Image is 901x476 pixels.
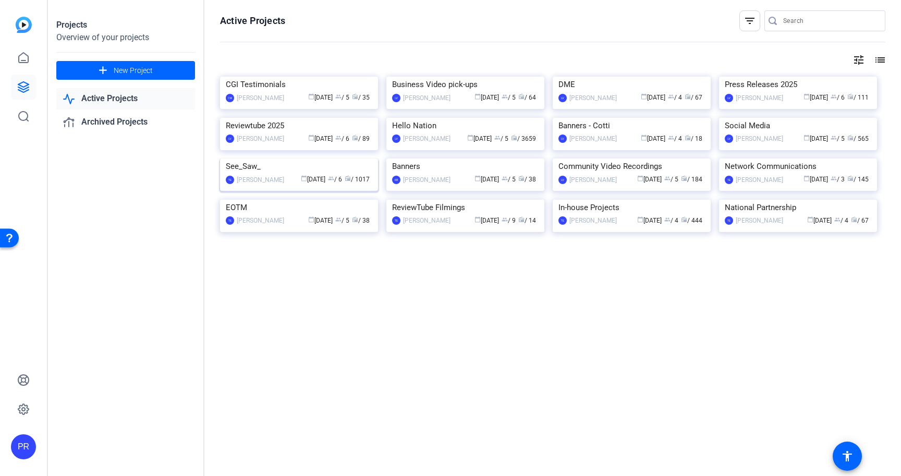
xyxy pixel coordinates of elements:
[226,94,234,102] div: CM
[681,175,687,181] span: radio
[352,93,358,100] span: radio
[328,175,334,181] span: group
[56,112,195,133] a: Archived Projects
[352,135,370,142] span: / 89
[664,176,678,183] span: / 5
[518,175,525,181] span: radio
[226,135,234,143] div: LV
[392,77,539,92] div: Business Video pick-ups
[725,176,733,184] div: TE
[96,64,109,77] mat-icon: add
[831,94,845,101] span: / 6
[807,216,813,223] span: calendar_today
[637,176,662,183] span: [DATE]
[335,135,349,142] span: / 6
[518,93,525,100] span: radio
[558,200,705,215] div: In-house Projects
[664,217,678,224] span: / 4
[681,176,702,183] span: / 184
[392,118,539,133] div: Hello Nation
[308,94,333,101] span: [DATE]
[335,216,342,223] span: group
[569,215,617,226] div: [PERSON_NAME]
[392,158,539,174] div: Banners
[518,217,536,224] span: / 14
[308,93,314,100] span: calendar_today
[569,93,617,103] div: [PERSON_NAME]
[220,15,285,27] h1: Active Projects
[403,215,451,226] div: [PERSON_NAME]
[558,135,567,143] div: LV
[847,135,869,142] span: / 565
[392,216,400,225] div: TE
[474,216,481,223] span: calendar_today
[637,216,643,223] span: calendar_today
[237,93,284,103] div: [PERSON_NAME]
[308,217,333,224] span: [DATE]
[803,94,828,101] span: [DATE]
[392,135,400,143] div: LV
[685,135,691,141] span: radio
[226,176,234,184] div: TE
[301,175,307,181] span: calendar_today
[834,216,841,223] span: group
[681,216,687,223] span: radio
[226,77,372,92] div: CGI Testimonials
[403,133,451,144] div: [PERSON_NAME]
[502,176,516,183] span: / 5
[641,135,665,142] span: [DATE]
[831,175,837,181] span: group
[803,135,828,142] span: [DATE]
[226,216,234,225] div: TE
[807,217,832,224] span: [DATE]
[392,176,400,184] div: KB
[308,216,314,223] span: calendar_today
[518,176,536,183] span: / 38
[502,216,508,223] span: group
[494,135,508,142] span: / 5
[392,94,400,102] div: LV
[668,135,682,142] span: / 4
[226,200,372,215] div: EOTM
[668,135,674,141] span: group
[641,135,647,141] span: calendar_today
[558,216,567,225] div: TE
[685,94,702,101] span: / 67
[352,94,370,101] span: / 35
[736,215,783,226] div: [PERSON_NAME]
[725,158,871,174] div: Network Communications
[851,216,857,223] span: radio
[569,133,617,144] div: [PERSON_NAME]
[335,93,342,100] span: group
[403,175,451,185] div: [PERSON_NAME]
[685,93,691,100] span: radio
[831,93,837,100] span: group
[345,175,351,181] span: radio
[803,176,828,183] span: [DATE]
[664,175,671,181] span: group
[725,118,871,133] div: Social Media
[502,217,516,224] span: / 9
[681,217,702,224] span: / 444
[847,93,854,100] span: radio
[301,176,325,183] span: [DATE]
[725,77,871,92] div: Press Releases 2025
[831,176,845,183] span: / 3
[352,216,358,223] span: radio
[56,19,195,31] div: Projects
[873,54,885,66] mat-icon: list
[847,94,869,101] span: / 111
[803,93,810,100] span: calendar_today
[558,94,567,102] div: LV
[226,118,372,133] div: Reviewtube 2025
[11,434,36,459] div: PR
[668,93,674,100] span: group
[237,215,284,226] div: [PERSON_NAME]
[847,135,854,141] span: radio
[736,133,783,144] div: [PERSON_NAME]
[352,135,358,141] span: radio
[237,175,284,185] div: [PERSON_NAME]
[641,93,647,100] span: calendar_today
[736,93,783,103] div: [PERSON_NAME]
[502,175,508,181] span: group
